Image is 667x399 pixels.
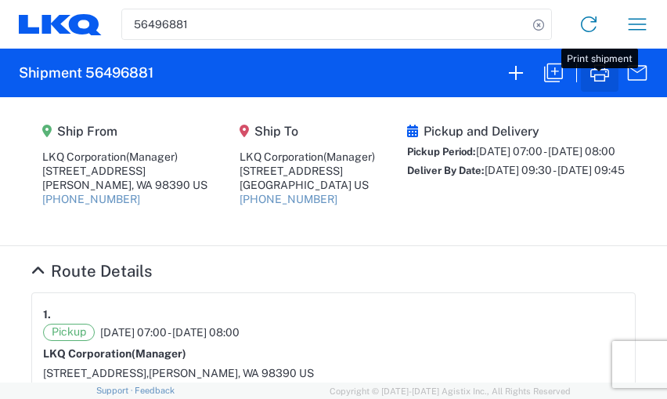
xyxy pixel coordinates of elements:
[96,386,135,395] a: Support
[42,164,207,178] div: [STREET_ADDRESS]
[126,151,178,163] span: (Manager)
[330,384,571,398] span: Copyright © [DATE]-[DATE] Agistix Inc., All Rights Reserved
[407,146,476,158] span: Pickup Period:
[43,304,51,324] strong: 1.
[42,124,207,139] h5: Ship From
[42,150,207,164] div: LKQ Corporation
[149,367,314,379] span: [PERSON_NAME], WA 98390 US
[42,193,140,205] a: [PHONE_NUMBER]
[323,151,375,163] span: (Manager)
[100,325,240,339] span: [DATE] 07:00 - [DATE] 08:00
[240,193,337,205] a: [PHONE_NUMBER]
[132,347,186,360] span: (Manager)
[42,178,207,192] div: [PERSON_NAME], WA 98390 US
[240,178,375,192] div: [GEOGRAPHIC_DATA] US
[43,380,624,394] div: [PHONE_NUMBER]
[407,124,625,139] h5: Pickup and Delivery
[43,347,186,360] strong: LKQ Corporation
[240,150,375,164] div: LKQ Corporation
[240,164,375,178] div: [STREET_ADDRESS]
[485,164,625,176] span: [DATE] 09:30 - [DATE] 09:45
[31,262,152,281] a: Hide Details
[122,9,528,39] input: Shipment, tracking or reference number
[135,386,175,395] a: Feedback
[407,165,485,176] span: Deliver By Date:
[476,145,615,158] span: [DATE] 07:00 - [DATE] 08:00
[19,63,153,82] h2: Shipment 56496881
[240,124,375,139] h5: Ship To
[43,324,95,341] span: Pickup
[43,367,149,379] span: [STREET_ADDRESS],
